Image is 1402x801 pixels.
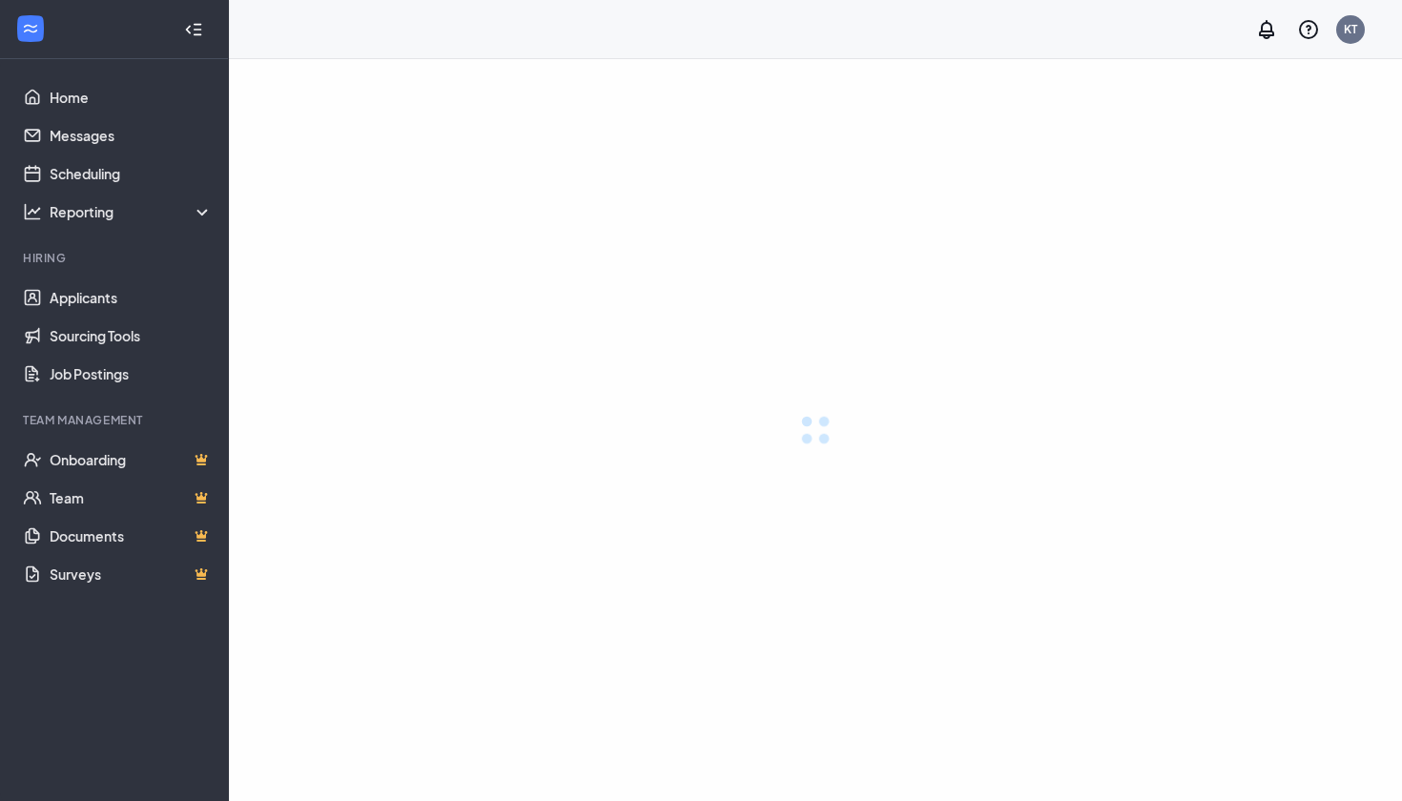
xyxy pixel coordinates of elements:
a: OnboardingCrown [50,441,213,479]
a: Applicants [50,278,213,317]
svg: Analysis [23,202,42,221]
div: Hiring [23,250,209,266]
svg: WorkstreamLogo [21,19,40,38]
a: Messages [50,116,213,154]
a: DocumentsCrown [50,517,213,555]
svg: Notifications [1255,18,1278,41]
a: Sourcing Tools [50,317,213,355]
a: TeamCrown [50,479,213,517]
svg: QuestionInfo [1297,18,1320,41]
a: Job Postings [50,355,213,393]
svg: Collapse [184,20,203,39]
div: Reporting [50,202,214,221]
a: SurveysCrown [50,555,213,593]
a: Scheduling [50,154,213,193]
a: Home [50,78,213,116]
div: Team Management [23,412,209,428]
div: KT [1344,21,1357,37]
